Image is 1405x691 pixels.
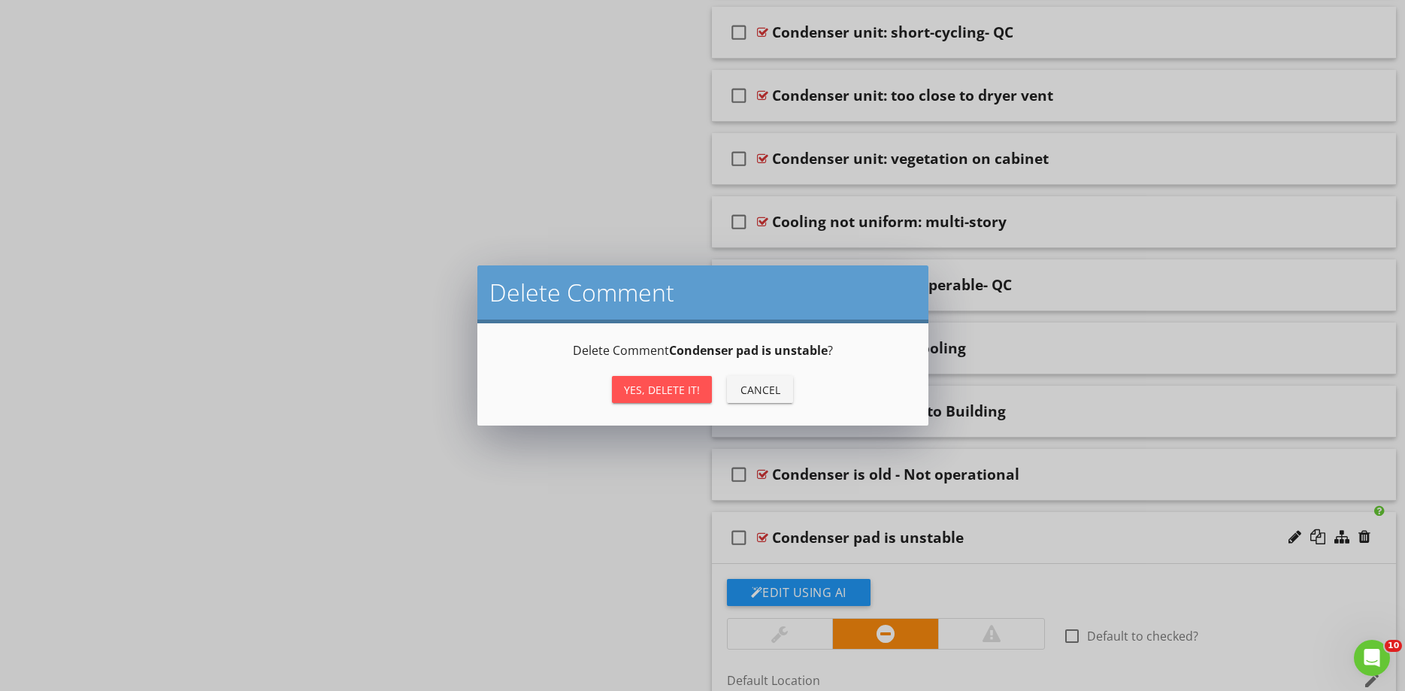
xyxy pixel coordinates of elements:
[669,342,828,359] strong: Condenser pad is unstable
[612,376,712,403] button: Yes, Delete it!
[624,382,700,398] div: Yes, Delete it!
[727,376,793,403] button: Cancel
[495,341,910,359] p: Delete Comment ?
[1354,640,1390,676] iframe: Intercom live chat
[739,382,781,398] div: Cancel
[1385,640,1402,652] span: 10
[489,277,916,308] h2: Delete Comment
